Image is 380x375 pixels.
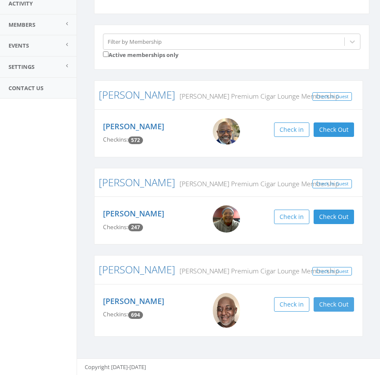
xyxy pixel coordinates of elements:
span: Checkin count [128,311,143,319]
span: Settings [9,63,34,71]
label: Active memberships only [103,50,178,59]
span: Events [9,42,29,49]
button: Check Out [314,297,354,312]
a: Check In Guest [312,92,352,101]
small: [PERSON_NAME] Premium Cigar Lounge Membership [175,266,339,276]
button: Check in [274,122,309,137]
span: Checkin count [128,224,143,231]
button: Check in [274,210,309,224]
span: Checkins: [103,136,128,143]
div: Filter by Membership [108,37,162,45]
img: Keith_Johnson.png [213,205,240,233]
a: [PERSON_NAME] [99,88,175,102]
button: Check in [274,297,309,312]
img: VP.jpg [213,118,240,145]
button: Check Out [314,122,354,137]
img: Erroll_Reese.png [213,293,240,328]
a: [PERSON_NAME] [99,262,175,276]
a: [PERSON_NAME] [99,175,175,189]
a: Check In Guest [312,267,352,276]
span: Contact Us [9,84,43,92]
a: Check In Guest [312,179,352,188]
small: [PERSON_NAME] Premium Cigar Lounge Membership [175,91,339,101]
button: Check Out [314,210,354,224]
a: [PERSON_NAME] [103,296,164,306]
input: Active memberships only [103,51,109,57]
a: [PERSON_NAME] [103,121,164,131]
small: [PERSON_NAME] Premium Cigar Lounge Membership [175,179,339,188]
span: Members [9,21,35,28]
span: Checkins: [103,223,128,231]
a: [PERSON_NAME] [103,208,164,219]
span: Checkin count [128,136,143,144]
span: Checkins: [103,310,128,318]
